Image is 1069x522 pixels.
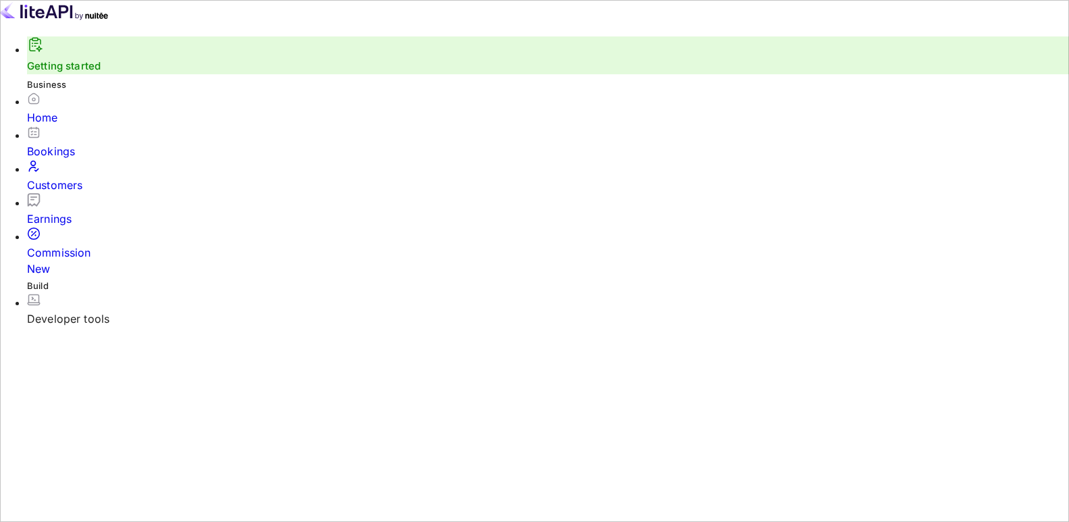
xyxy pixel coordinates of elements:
[27,59,101,72] a: Getting started
[27,244,1069,277] div: Commission
[27,311,1069,327] div: Developer tools
[27,143,1069,159] div: Bookings
[27,177,1069,193] div: Customers
[27,193,1069,227] a: Earnings
[27,261,1069,277] div: New
[27,211,1069,227] div: Earnings
[27,126,1069,159] a: Bookings
[27,79,66,90] span: Business
[27,159,1069,193] a: Customers
[27,92,1069,126] a: Home
[27,280,49,291] span: Build
[27,109,1069,126] div: Home
[27,227,1069,277] a: CommissionNew
[27,36,1069,74] div: Getting started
